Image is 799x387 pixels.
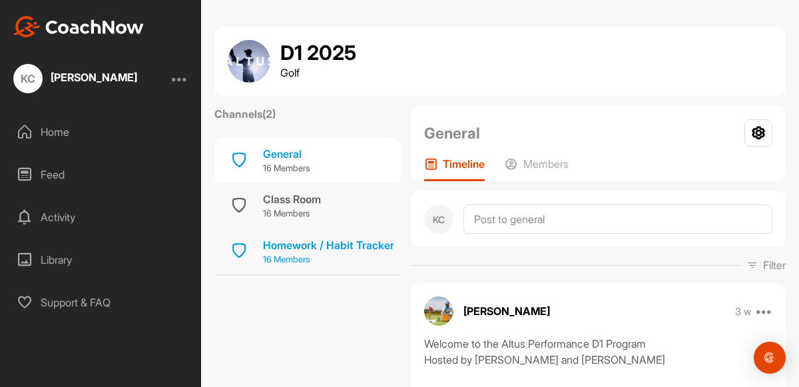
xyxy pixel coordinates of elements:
[523,157,569,171] p: Members
[280,65,356,81] p: Golf
[7,158,195,191] div: Feed
[263,191,321,207] div: Class Room
[443,157,485,171] p: Timeline
[13,16,144,37] img: CoachNow
[7,243,195,276] div: Library
[763,257,786,273] p: Filter
[263,237,394,253] div: Homework / Habit Tracker
[7,200,195,234] div: Activity
[463,303,550,319] p: [PERSON_NAME]
[13,64,43,93] div: KC
[214,106,276,122] label: Channels ( 2 )
[263,253,394,266] p: 16 Members
[263,146,310,162] div: General
[754,342,786,374] div: Open Intercom Messenger
[228,40,270,83] img: group
[424,122,480,145] h2: General
[735,305,752,318] p: 3 w
[263,162,310,175] p: 16 Members
[424,296,453,326] img: avatar
[263,207,321,220] p: 16 Members
[424,204,453,234] div: KC
[7,115,195,149] div: Home
[51,72,137,83] div: [PERSON_NAME]
[280,42,356,65] h1: D1 2025
[7,286,195,319] div: Support & FAQ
